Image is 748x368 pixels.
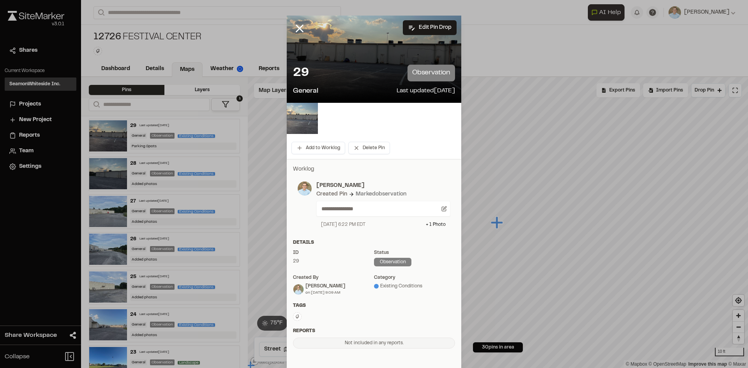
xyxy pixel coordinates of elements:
p: General [293,86,318,97]
div: Status [374,249,455,256]
p: observation [408,65,455,81]
div: Details [293,239,455,246]
div: Not included in any reports. [293,338,455,349]
div: category [374,274,455,281]
div: ID [293,249,374,256]
div: Reports [293,328,455,335]
div: [PERSON_NAME] [305,283,345,290]
p: Worklog [293,165,455,174]
p: [PERSON_NAME] [316,181,450,190]
img: Blake Thomas-Wolfe [293,284,303,294]
img: file [287,103,318,134]
div: Created by [293,274,374,281]
div: Tags [293,302,455,309]
div: Created Pin [316,190,347,199]
div: + 1 Photo [426,221,446,228]
div: [DATE] 6:22 PM EDT [321,221,365,228]
p: 29 [293,65,309,81]
div: 29 [293,258,374,265]
p: Last updated [DATE] [397,86,455,97]
button: Delete Pin [348,142,390,154]
img: photo [298,181,312,195]
div: on [DATE] 9:09 AM [305,290,345,296]
div: Existing Conditions [374,283,455,290]
div: observation [374,258,411,266]
div: Marked observation [356,190,406,199]
button: Add to Worklog [291,142,345,154]
button: Edit Tags [293,312,302,321]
